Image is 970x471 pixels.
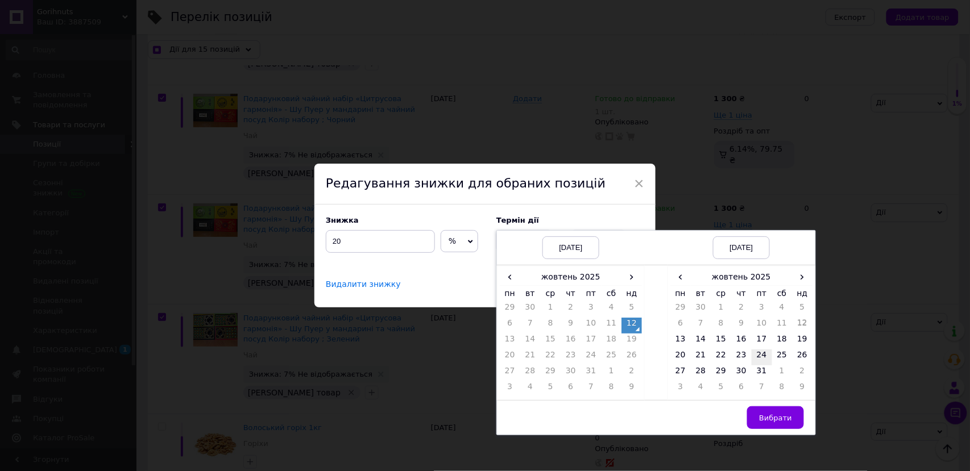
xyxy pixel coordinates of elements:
td: 1 [602,365,622,381]
th: пн [670,286,691,302]
td: 21 [691,349,711,365]
th: пт [581,286,602,302]
td: 29 [711,365,731,381]
th: вт [520,286,541,302]
td: 26 [792,349,813,365]
td: 1 [711,302,731,318]
td: 6 [670,318,691,334]
td: 23 [561,349,581,365]
span: Вибрати [759,414,792,422]
td: 24 [752,349,772,365]
th: нд [621,286,642,302]
td: 30 [520,302,541,318]
td: 14 [520,334,541,349]
td: 30 [561,365,581,381]
td: 9 [621,381,642,397]
th: сб [772,286,793,302]
td: 14 [691,334,711,349]
td: 4 [602,302,622,318]
label: Термін дії [496,216,644,224]
td: 30 [691,302,711,318]
td: 24 [581,349,602,365]
td: 16 [561,334,581,349]
td: 17 [752,334,772,349]
td: 1 [772,365,793,381]
th: чт [561,286,581,302]
input: 0 [326,230,435,253]
td: 4 [772,302,793,318]
td: 16 [731,334,752,349]
td: 5 [540,381,561,397]
td: 18 [772,334,793,349]
td: 2 [561,302,581,318]
td: 4 [691,381,711,397]
td: 3 [500,381,520,397]
td: 29 [500,302,520,318]
div: [DATE] [713,236,770,259]
td: 2 [731,302,752,318]
th: пт [752,286,772,302]
td: 22 [540,349,561,365]
td: 5 [621,302,642,318]
td: 31 [581,365,602,381]
td: 27 [500,365,520,381]
td: 12 [621,318,642,334]
td: 8 [602,381,622,397]
span: Редагування знижки для обраних позицій [326,176,606,190]
td: 31 [752,365,772,381]
td: 7 [520,318,541,334]
td: 28 [691,365,711,381]
th: вт [691,286,711,302]
td: 13 [500,334,520,349]
span: × [634,174,644,193]
button: Вибрати [747,406,804,429]
td: 1 [540,302,561,318]
td: 15 [540,334,561,349]
td: 9 [731,318,752,334]
span: Видалити знижку [326,280,401,289]
td: 17 [581,334,602,349]
td: 15 [711,334,731,349]
td: 27 [670,365,691,381]
td: 11 [602,318,622,334]
td: 25 [772,349,793,365]
td: 22 [711,349,731,365]
th: жовтень 2025 [691,269,793,286]
td: 4 [520,381,541,397]
div: [DATE] [542,236,599,259]
td: 3 [752,302,772,318]
td: 3 [581,302,602,318]
td: 29 [540,365,561,381]
td: 18 [602,334,622,349]
span: ‹ [500,269,520,285]
th: ср [540,286,561,302]
td: 21 [520,349,541,365]
td: 8 [772,381,793,397]
span: Знижка [326,216,359,224]
td: 7 [581,381,602,397]
span: › [792,269,813,285]
td: 2 [792,365,813,381]
span: % [449,236,456,245]
th: чт [731,286,752,302]
th: ср [711,286,731,302]
td: 19 [792,334,813,349]
td: 8 [711,318,731,334]
td: 12 [792,318,813,334]
td: 6 [561,381,581,397]
span: › [621,269,642,285]
td: 10 [752,318,772,334]
td: 11 [772,318,793,334]
td: 25 [602,349,622,365]
td: 20 [670,349,691,365]
td: 13 [670,334,691,349]
td: 6 [731,381,752,397]
td: 20 [500,349,520,365]
span: ‹ [670,269,691,285]
td: 30 [731,365,752,381]
td: 7 [691,318,711,334]
td: 28 [520,365,541,381]
td: 10 [581,318,602,334]
th: жовтень 2025 [520,269,622,286]
td: 5 [711,381,731,397]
